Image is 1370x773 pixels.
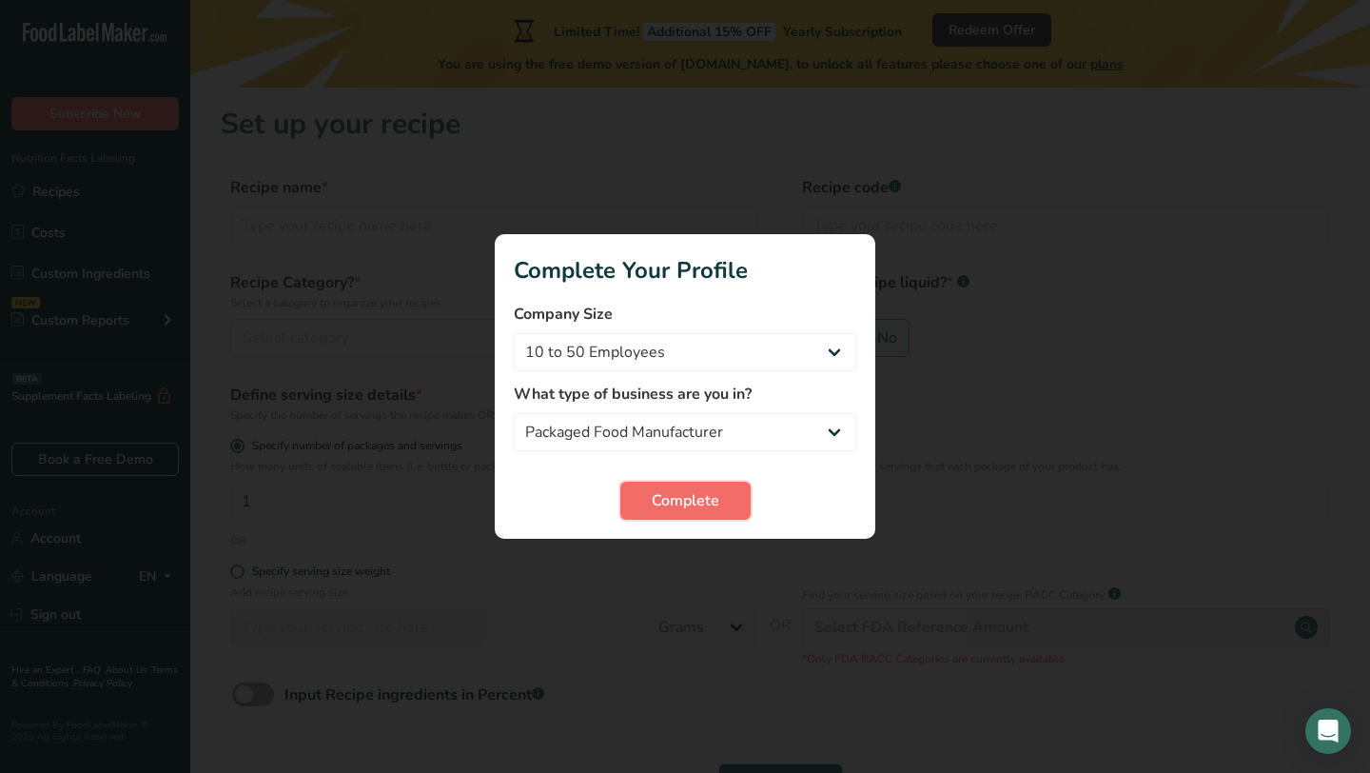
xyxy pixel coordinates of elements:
label: Company Size [514,303,856,326]
button: Complete [620,482,751,520]
div: Open Intercom Messenger [1305,708,1351,754]
span: Complete [652,489,719,512]
h1: Complete Your Profile [514,253,856,287]
label: What type of business are you in? [514,383,856,406]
